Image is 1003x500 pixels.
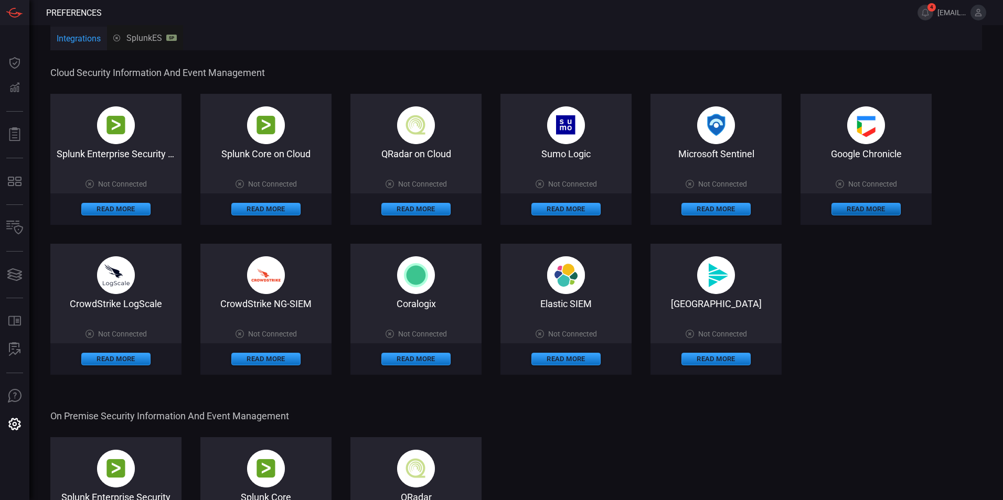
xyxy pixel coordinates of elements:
[50,298,182,309] div: CrowdStrike LogScale
[681,353,751,365] button: Read More
[927,3,936,12] span: 4
[231,353,301,365] button: Read More
[398,180,447,188] span: Not Connected
[697,106,735,144] img: microsoft_sentinel-DmoYopBN.png
[801,148,932,159] div: Google Chronicle
[547,106,585,144] img: sumo_logic-BhVDPgcO.png
[97,450,135,487] img: splunk-B-AX9-PE.png
[2,75,27,101] button: Detections
[831,203,901,215] button: Read More
[917,5,933,20] button: 4
[698,330,747,338] span: Not Connected
[81,203,151,215] button: Read More
[200,298,332,309] div: CrowdStrike NG-SIEM
[2,412,27,437] button: Preferences
[500,148,632,159] div: Sumo Logic
[107,25,183,50] button: SplunkESSP
[81,353,151,365] button: Read More
[50,148,182,159] div: Splunk Enterprise Security on Cloud
[650,148,782,159] div: Microsoft Sentinel
[548,180,597,188] span: Not Connected
[98,330,147,338] span: Not Connected
[97,256,135,294] img: crowdstrike_logscale-Dv7WlQ1M.png
[531,203,601,215] button: Read More
[113,33,177,43] div: SplunkES
[2,337,27,362] button: ALERT ANALYSIS
[847,106,885,144] img: google_chronicle-BEvpeoLq.png
[2,50,27,75] button: Dashboard
[166,35,177,41] div: SP
[697,256,735,294] img: svg%3e
[650,298,782,309] div: Cribl Lake
[397,450,435,487] img: qradar_on_cloud-CqUPbAk2.png
[2,215,27,241] button: Inventory
[397,106,435,144] img: qradar_on_cloud-CqUPbAk2.png
[46,8,102,18] span: Preferences
[531,353,601,365] button: Read More
[98,180,147,188] span: Not Connected
[247,256,285,294] img: crowdstrike_falcon-DF2rzYKc.png
[2,262,27,287] button: Cards
[547,256,585,294] img: svg+xml,%3c
[350,148,482,159] div: QRadar on Cloud
[247,106,285,144] img: splunk-B-AX9-PE.png
[200,148,332,159] div: Splunk Core on Cloud
[398,330,447,338] span: Not Connected
[381,353,451,365] button: Read More
[500,298,632,309] div: Elastic SIEM
[2,384,27,409] button: Ask Us A Question
[548,330,597,338] span: Not Connected
[2,122,27,147] button: Reports
[97,106,135,144] img: splunk-B-AX9-PE.png
[2,169,27,194] button: MITRE - Detection Posture
[2,309,27,334] button: Rule Catalog
[698,180,747,188] span: Not Connected
[247,450,285,487] img: splunk-B-AX9-PE.png
[848,180,897,188] span: Not Connected
[248,180,297,188] span: Not Connected
[50,410,980,421] span: On Premise Security Information and Event Management
[231,203,301,215] button: Read More
[50,67,980,78] span: Cloud Security Information and Event Management
[937,8,966,17] span: [EMAIL_ADDRESS][DOMAIN_NAME]
[350,298,482,309] div: Coralogix
[248,330,297,338] span: Not Connected
[381,203,451,215] button: Read More
[50,27,107,52] button: Integrations
[681,203,751,215] button: Read More
[397,256,435,294] img: svg%3e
